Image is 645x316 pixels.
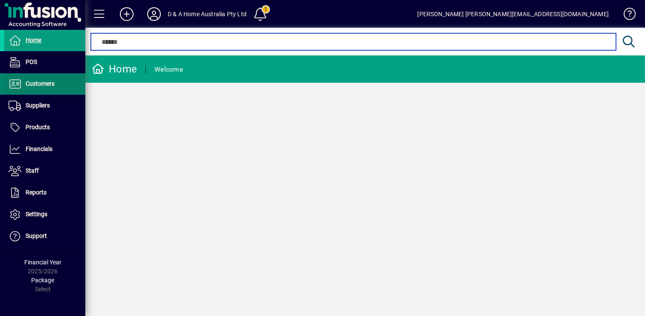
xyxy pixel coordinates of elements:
[26,37,41,43] span: Home
[154,63,183,76] div: Welcome
[4,95,85,116] a: Suppliers
[4,139,85,160] a: Financials
[26,145,52,152] span: Financials
[26,167,39,174] span: Staff
[4,226,85,247] a: Support
[4,204,85,225] a: Settings
[4,117,85,138] a: Products
[140,6,168,22] button: Profile
[168,7,247,21] div: D & A Home Australia Pty Ltd
[113,6,140,22] button: Add
[4,52,85,73] a: POS
[4,73,85,95] a: Customers
[4,182,85,203] a: Reports
[26,124,50,130] span: Products
[26,80,55,87] span: Customers
[24,259,61,266] span: Financial Year
[617,2,634,29] a: Knowledge Base
[92,62,137,76] div: Home
[31,277,54,284] span: Package
[4,160,85,182] a: Staff
[26,211,47,217] span: Settings
[26,58,37,65] span: POS
[26,102,50,109] span: Suppliers
[417,7,609,21] div: [PERSON_NAME] [PERSON_NAME][EMAIL_ADDRESS][DOMAIN_NAME]
[26,232,47,239] span: Support
[26,189,46,196] span: Reports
